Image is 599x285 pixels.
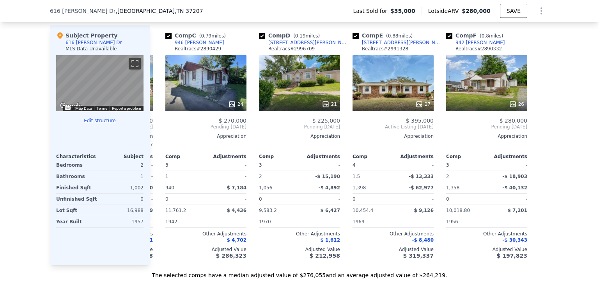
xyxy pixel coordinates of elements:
[259,196,262,202] span: 0
[446,208,470,213] span: 10,018.80
[129,58,141,69] button: Toggle fullscreen view
[446,139,527,150] div: -
[56,160,98,171] div: Bedrooms
[388,33,399,39] span: 0.88
[414,208,434,213] span: $ 9,126
[101,205,144,216] div: 16,988
[502,174,527,179] span: -$ 18,903
[259,231,340,237] div: Other Adjustments
[56,32,117,39] div: Subject Property
[395,194,434,205] div: -
[101,182,144,193] div: 1,002
[56,118,144,124] button: Edit structure
[165,139,246,150] div: -
[301,160,340,171] div: -
[56,55,144,111] div: Map
[415,100,431,108] div: 27
[319,185,340,191] span: -$ 4,892
[406,118,434,124] span: $ 395,000
[487,153,527,160] div: Adjustments
[353,208,373,213] span: 10,454.4
[56,153,100,160] div: Characteristics
[165,124,246,130] span: Pending [DATE]
[353,231,434,237] div: Other Adjustments
[310,253,340,259] span: $ 212,958
[446,231,527,237] div: Other Adjustments
[383,33,416,39] span: ( miles)
[353,162,356,168] span: 4
[227,237,246,243] span: $ 4,702
[455,46,502,52] div: Realtracs # 2890332
[508,208,527,213] span: $ 7,201
[482,33,489,39] span: 0.8
[446,124,527,130] span: Pending [DATE]
[56,182,98,193] div: Finished Sqft
[321,208,340,213] span: $ 6,427
[115,7,203,15] span: , [GEOGRAPHIC_DATA]
[488,160,527,171] div: -
[259,162,262,168] span: 3
[362,46,408,52] div: Realtracs # 2991328
[315,174,340,179] span: -$ 15,190
[219,118,246,124] span: $ 270,000
[196,33,229,39] span: ( miles)
[100,153,144,160] div: Subject
[56,205,98,216] div: Lot Sqft
[165,185,174,191] span: 940
[446,185,459,191] span: 1,358
[446,246,527,253] div: Adjusted Value
[353,139,434,150] div: -
[477,33,506,39] span: ( miles)
[353,39,443,46] a: [STREET_ADDRESS][PERSON_NAME]
[66,46,117,52] div: MLS Data Unavailable
[446,162,449,168] span: 3
[50,7,115,15] span: 616 [PERSON_NAME] Dr
[502,237,527,243] span: -$ 30,343
[403,253,434,259] span: $ 319,337
[165,196,168,202] span: 0
[165,246,246,253] div: Adjusted Value
[101,160,144,171] div: 2
[353,246,434,253] div: Adjusted Value
[56,216,98,227] div: Year Built
[509,100,524,108] div: 26
[165,39,224,46] a: 946 [PERSON_NAME]
[259,124,340,130] span: Pending [DATE]
[207,160,246,171] div: -
[428,7,462,15] span: Lotside ARV
[165,208,186,213] span: 11,761.2
[409,174,434,179] span: -$ 13,333
[353,171,392,182] div: 1.5
[56,171,98,182] div: Bathrooms
[165,231,246,237] div: Other Adjustments
[75,106,92,111] button: Map Data
[353,196,356,202] span: 0
[259,208,277,213] span: 9,583.2
[301,216,340,227] div: -
[259,32,323,39] div: Comp D
[58,101,84,111] a: Open this area in Google Maps (opens a new window)
[268,39,349,46] div: [STREET_ADDRESS][PERSON_NAME]
[101,171,144,182] div: 1
[395,160,434,171] div: -
[290,33,323,39] span: ( miles)
[497,253,527,259] span: $ 197,823
[206,153,246,160] div: Adjustments
[165,162,168,168] span: 3
[259,216,298,227] div: 1970
[259,185,272,191] span: 1,056
[393,153,434,160] div: Adjustments
[65,106,71,110] button: Keyboard shortcuts
[227,185,246,191] span: $ 7,184
[50,265,549,279] div: The selected comps have a median adjusted value of $276,055 and an average adjusted value of $264...
[112,106,141,110] a: Report a problem
[259,246,340,253] div: Adjusted Value
[165,32,229,39] div: Comp C
[101,216,144,227] div: 1957
[462,8,491,14] span: $280,000
[299,153,340,160] div: Adjustments
[56,194,98,205] div: Unfinished Sqft
[259,171,298,182] div: 2
[207,171,246,182] div: -
[301,194,340,205] div: -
